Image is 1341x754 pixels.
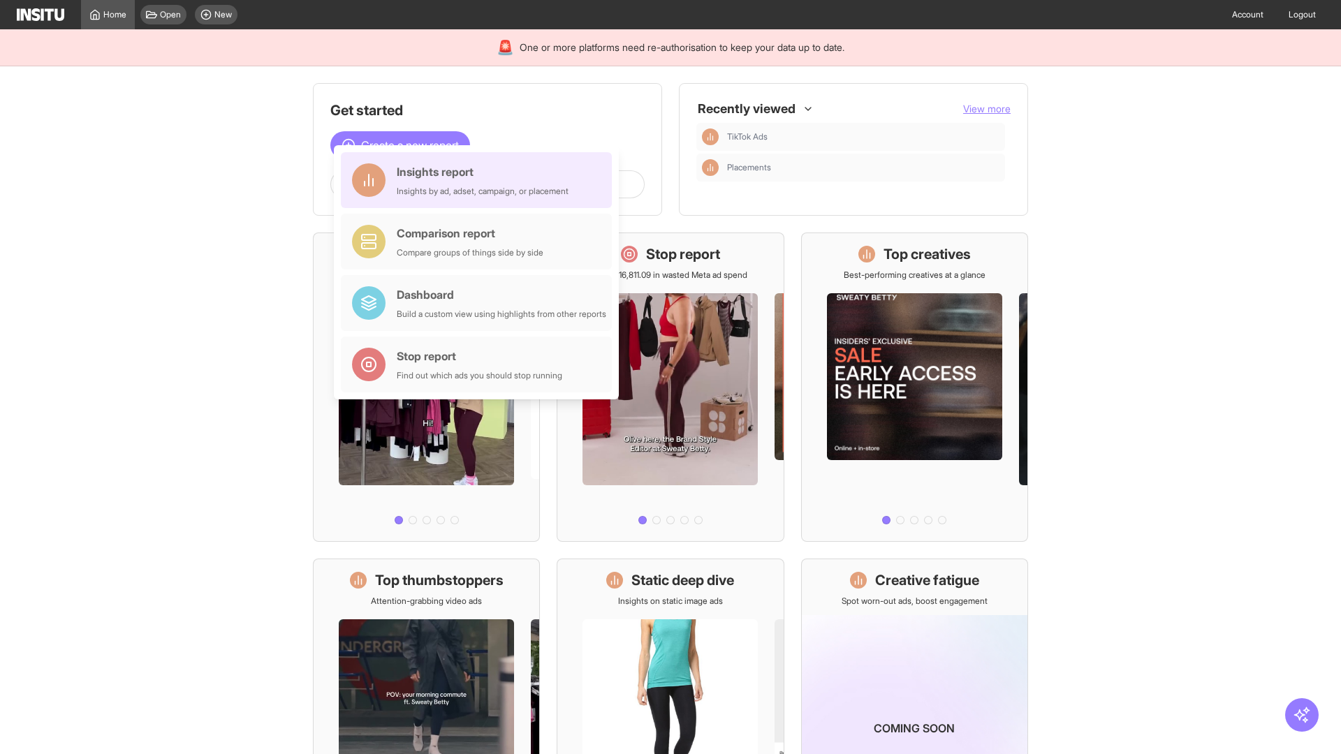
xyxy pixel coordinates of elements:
div: Insights [702,128,719,145]
div: Insights [702,159,719,176]
div: Comparison report [397,225,543,242]
img: Logo [17,8,64,21]
h1: Top creatives [884,244,971,264]
span: Placements [727,162,771,173]
h1: Top thumbstoppers [375,570,504,590]
div: Compare groups of things side by side [397,247,543,258]
button: Create a new report [330,131,470,159]
span: TikTok Ads [727,131,768,142]
a: What's live nowSee all active ads instantly [313,232,540,542]
span: TikTok Ads [727,131,999,142]
span: Create a new report [361,137,459,154]
p: Best-performing creatives at a glance [844,269,985,281]
div: Insights report [397,163,569,180]
span: Placements [727,162,999,173]
div: Dashboard [397,286,606,303]
div: Build a custom view using highlights from other reports [397,309,606,320]
p: Insights on static image ads [618,596,723,607]
div: Stop report [397,348,562,364]
span: View more [963,103,1011,114]
span: One or more platforms need re-authorisation to keep your data up to date. [520,40,844,54]
div: Find out which ads you should stop running [397,370,562,381]
div: 🚨 [497,38,514,57]
h1: Static deep dive [631,570,734,590]
button: View more [963,102,1011,116]
a: Stop reportSave £16,811.09 in wasted Meta ad spend [557,232,784,542]
span: Open [160,9,181,20]
p: Save £16,811.09 in wasted Meta ad spend [594,269,747,281]
span: Home [103,9,126,20]
h1: Get started [330,101,645,120]
p: Attention-grabbing video ads [371,596,482,607]
h1: Stop report [646,244,720,264]
a: Top creativesBest-performing creatives at a glance [801,232,1028,542]
div: Insights by ad, adset, campaign, or placement [397,186,569,197]
span: New [214,9,232,20]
